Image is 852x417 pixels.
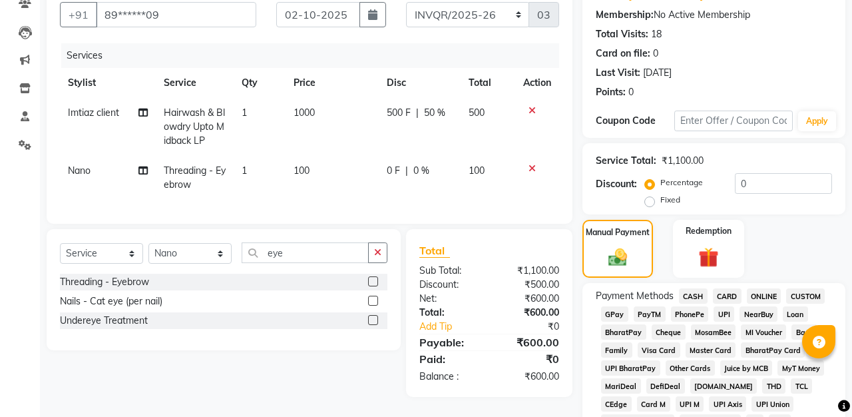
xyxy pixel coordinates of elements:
[777,360,824,376] span: MyT Money
[489,306,569,320] div: ₹600.00
[791,378,812,394] span: TCL
[596,47,650,61] div: Card on file:
[679,288,708,304] span: CASH
[601,306,628,322] span: GPay
[651,27,662,41] div: 18
[596,85,626,99] div: Points:
[596,114,674,128] div: Coupon Code
[747,288,781,304] span: ONLINE
[409,306,489,320] div: Total:
[242,242,369,263] input: Search or Scan
[409,370,489,384] div: Balance :
[586,226,650,238] label: Manual Payment
[674,111,793,131] input: Enter Offer / Coupon Code
[596,66,640,80] div: Last Visit:
[294,165,310,177] span: 100
[666,360,715,376] span: Other Cards
[692,245,726,270] img: _gift.svg
[596,289,674,303] span: Payment Methods
[671,306,709,322] span: PhonePe
[783,306,808,322] span: Loan
[652,324,686,340] span: Cheque
[709,396,746,412] span: UPI Axis
[489,351,569,367] div: ₹0
[596,8,832,22] div: No Active Membership
[596,154,656,168] div: Service Total:
[691,324,736,340] span: MosamBee
[409,292,489,306] div: Net:
[741,324,786,340] span: MI Voucher
[489,292,569,306] div: ₹600.00
[713,288,742,304] span: CARD
[96,2,256,27] input: Search by Name/Mobile/Email/Code
[653,47,658,61] div: 0
[646,378,685,394] span: DefiDeal
[469,165,485,177] span: 100
[409,334,489,350] div: Payable:
[798,111,836,131] button: Apply
[61,43,569,68] div: Services
[762,378,785,394] span: THD
[786,288,825,304] span: CUSTOM
[489,264,569,278] div: ₹1,100.00
[413,164,429,178] span: 0 %
[60,68,156,98] th: Stylist
[791,324,817,340] span: Bank
[164,165,226,191] span: Threading - Eyebrow
[602,246,634,268] img: _cash.svg
[242,107,247,119] span: 1
[424,106,445,120] span: 50 %
[741,342,805,358] span: BharatPay Card
[662,154,704,168] div: ₹1,100.00
[515,68,559,98] th: Action
[601,396,632,412] span: CEdge
[409,278,489,292] div: Discount:
[503,320,569,334] div: ₹0
[294,107,315,119] span: 1000
[601,378,641,394] span: MariDeal
[489,334,569,350] div: ₹600.00
[596,8,654,22] div: Membership:
[60,314,148,328] div: Undereye Treatment
[686,342,736,358] span: Master Card
[628,85,634,99] div: 0
[720,360,773,376] span: Juice by MCB
[751,396,793,412] span: UPI Union
[601,360,660,376] span: UPI BharatPay
[634,306,666,322] span: PayTM
[60,294,162,308] div: Nails - Cat eye (per nail)
[419,244,450,258] span: Total
[714,306,734,322] span: UPI
[596,27,648,41] div: Total Visits:
[286,68,379,98] th: Price
[60,275,149,289] div: Threading - Eyebrow
[242,165,247,177] span: 1
[387,164,400,178] span: 0 F
[234,68,286,98] th: Qty
[676,396,704,412] span: UPI M
[690,378,757,394] span: [DOMAIN_NAME]
[740,306,777,322] span: NearBuy
[637,396,670,412] span: Card M
[596,177,637,191] div: Discount:
[164,107,225,147] span: Hairwash & Blowdry Upto Midback LP
[638,342,680,358] span: Visa Card
[156,68,234,98] th: Service
[601,342,632,358] span: Family
[68,165,91,177] span: Nano
[461,68,515,98] th: Total
[68,107,119,119] span: Imtiaz client
[409,351,489,367] div: Paid:
[660,177,703,189] label: Percentage
[469,107,485,119] span: 500
[660,194,680,206] label: Fixed
[409,320,503,334] a: Add Tip
[60,2,97,27] button: +91
[409,264,489,278] div: Sub Total:
[387,106,411,120] span: 500 F
[379,68,460,98] th: Disc
[405,164,408,178] span: |
[489,278,569,292] div: ₹500.00
[686,225,732,237] label: Redemption
[643,66,672,80] div: [DATE]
